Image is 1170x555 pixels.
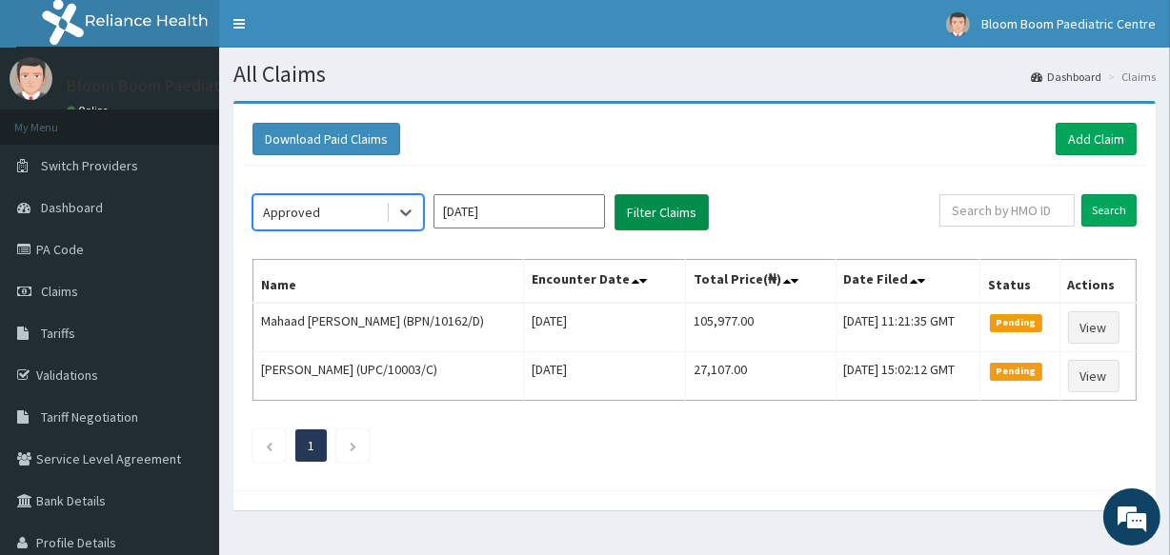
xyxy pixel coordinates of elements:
th: Status [980,260,1059,304]
span: Pending [990,314,1042,331]
th: Date Filed [836,260,980,304]
a: Next page [349,437,357,454]
span: Claims [41,283,78,300]
input: Search by HMO ID [939,194,1075,227]
p: Bloom Boom Paediatric Centre [67,77,294,94]
button: Filter Claims [615,194,709,230]
td: [PERSON_NAME] (UPC/10003/C) [253,352,524,401]
li: Claims [1103,69,1156,85]
textarea: Type your message and hit 'Enter' [10,361,363,427]
h1: All Claims [233,62,1156,87]
td: [DATE] [524,303,686,352]
span: We're online! [111,160,263,352]
td: [DATE] [524,352,686,401]
input: Search [1081,194,1137,227]
img: User Image [10,57,52,100]
span: Pending [990,363,1042,380]
a: Dashboard [1031,69,1101,85]
img: User Image [946,12,970,36]
td: 27,107.00 [686,352,836,401]
div: Minimize live chat window [313,10,358,55]
td: [DATE] 11:21:35 GMT [836,303,980,352]
div: Approved [263,203,320,222]
a: Add Claim [1056,123,1137,155]
input: Select Month and Year [434,194,605,228]
th: Name [253,260,524,304]
a: Online [67,104,112,117]
span: Switch Providers [41,157,138,174]
td: [DATE] 15:02:12 GMT [836,352,980,401]
div: Chat with us now [99,107,320,131]
span: Tariffs [41,325,75,342]
a: Previous page [265,437,273,454]
a: View [1068,360,1120,392]
th: Total Price(₦) [686,260,836,304]
a: View [1068,311,1120,344]
a: Page 1 is your current page [308,437,314,454]
td: 105,977.00 [686,303,836,352]
span: Tariff Negotiation [41,408,138,426]
td: Mahaad [PERSON_NAME] (BPN/10162/D) [253,303,524,352]
span: Bloom Boom Paediatric Centre [981,15,1156,32]
th: Actions [1059,260,1136,304]
th: Encounter Date [524,260,686,304]
img: d_794563401_company_1708531726252_794563401 [35,95,77,143]
button: Download Paid Claims [252,123,400,155]
span: Dashboard [41,199,103,216]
